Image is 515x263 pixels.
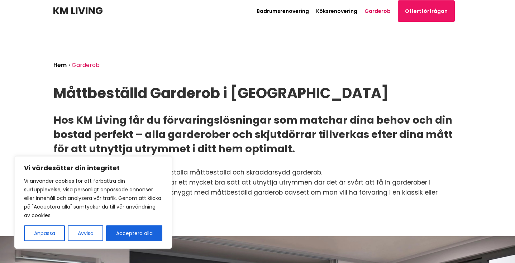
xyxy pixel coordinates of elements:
[53,7,102,14] img: KM Living
[53,167,462,207] p: Det finns många fördelar med att beställa måttbeställd och skräddarsydd garderob. Att bygga en må...
[72,62,101,68] li: Garderob
[24,164,162,172] p: Vi värdesätter din integritet
[257,8,309,15] a: Badrumsrenovering
[53,61,67,69] a: Hem
[53,85,462,101] h1: Måttbeställd Garderob i [GEOGRAPHIC_DATA]
[24,177,162,220] p: Vi använder cookies för att förbättra din surfupplevelse, visa personligt anpassade annonser elle...
[316,8,357,15] a: Köksrenovering
[53,113,462,156] h2: Hos KM Living får du förvaringslösningar som matchar dina behov och din bostad perfekt – alla gar...
[398,0,455,22] a: Offertförfrågan
[24,225,65,241] button: Anpassa
[106,225,162,241] button: Acceptera alla
[68,225,103,241] button: Avvisa
[68,62,72,68] li: ›
[364,8,391,15] a: Garderob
